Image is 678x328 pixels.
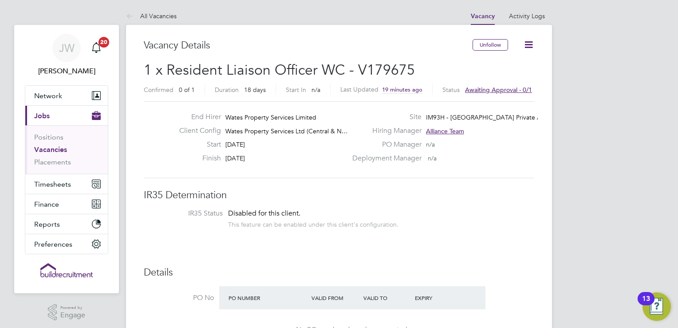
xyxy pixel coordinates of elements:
label: Client Config [172,126,221,136]
span: Disabled for this client. [228,209,300,218]
a: Go to home page [25,263,108,277]
a: Vacancy [471,12,495,20]
a: Powered byEngage [48,304,86,321]
div: Valid To [361,290,413,306]
label: End Hirer [172,112,221,122]
span: n/a [426,140,435,148]
h3: Vacancy Details [144,39,473,52]
span: IM93H - [GEOGRAPHIC_DATA] Private Adaptations… [426,113,577,121]
div: This feature can be enabled under this client's configuration. [228,218,398,228]
span: Network [34,92,62,100]
span: n/a [428,154,437,162]
span: Timesheets [34,180,71,188]
a: Placements [34,158,71,166]
span: Reports [34,220,60,228]
label: Start In [286,86,306,94]
label: Confirmed [144,86,173,94]
label: Last Updated [340,85,378,93]
span: [DATE] [225,140,245,148]
span: Awaiting approval - 0/1 [465,86,532,94]
label: Status [442,86,460,94]
button: Open Resource Center, 13 new notifications [643,292,671,321]
span: Powered by [60,304,85,312]
label: Hiring Manager [347,126,422,136]
h3: IR35 Determination [144,189,534,202]
div: Expiry [413,290,465,306]
label: Duration [215,86,239,94]
label: Site [347,112,422,122]
div: 13 [642,299,650,310]
a: 20 [87,34,105,62]
span: 18 days [244,86,266,94]
span: 0 of 1 [179,86,195,94]
a: All Vacancies [126,12,177,20]
button: Unfollow [473,39,508,51]
span: Engage [60,312,85,319]
a: JW[PERSON_NAME] [25,34,108,76]
span: Jobs [34,112,50,120]
h3: Details [144,266,534,279]
button: Network [25,86,108,105]
div: Valid From [309,290,361,306]
label: PO No [144,293,214,303]
img: buildrec-logo-retina.png [40,263,93,277]
label: PO Manager [347,140,422,149]
a: Vacancies [34,145,67,154]
button: Finance [25,194,108,214]
div: Jobs [25,125,108,174]
a: Activity Logs [509,12,545,20]
span: Wates Property Services Ltd (Central & N… [225,127,348,135]
button: Preferences [25,234,108,254]
span: 20 [99,37,109,48]
span: Alliance Team [426,127,464,135]
button: Jobs [25,106,108,125]
label: Deployment Manager [347,154,422,163]
span: [DATE] [225,154,245,162]
label: Finish [172,154,221,163]
div: PO Number [226,290,309,306]
label: IR35 Status [153,209,223,218]
nav: Main navigation [14,25,119,293]
label: Start [172,140,221,149]
a: Positions [34,133,63,141]
span: 19 minutes ago [382,86,422,93]
span: 1 x Resident Liaison Officer WC - V179675 [144,61,415,79]
span: n/a [311,86,320,94]
span: JW [59,42,75,54]
button: Timesheets [25,174,108,194]
span: Josh Wakefield [25,66,108,76]
span: Preferences [34,240,72,248]
span: Finance [34,200,59,208]
button: Reports [25,214,108,234]
span: Wates Property Services Limited [225,113,316,121]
